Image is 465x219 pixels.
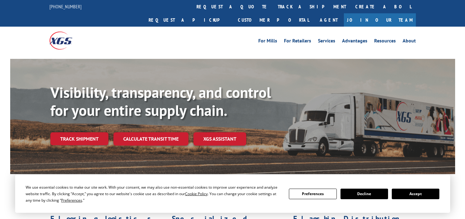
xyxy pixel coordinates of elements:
[61,198,82,203] span: Preferences
[26,184,281,204] div: We use essential cookies to make our site work. With your consent, we may also use non-essential ...
[314,13,344,27] a: Agent
[144,13,233,27] a: Request a pickup
[50,83,271,120] b: Visibility, transparency, and control for your entire supply chain.
[113,132,188,146] a: Calculate transit time
[403,38,416,45] a: About
[342,38,367,45] a: Advantages
[50,132,108,145] a: Track shipment
[374,38,396,45] a: Resources
[392,189,439,199] button: Accept
[340,189,388,199] button: Decline
[284,38,311,45] a: For Retailers
[318,38,335,45] a: Services
[49,3,82,10] a: [PHONE_NUMBER]
[185,191,208,196] span: Cookie Policy
[258,38,277,45] a: For Mills
[233,13,314,27] a: Customer Portal
[193,132,246,146] a: XGS ASSISTANT
[344,13,416,27] a: Join Our Team
[15,175,450,213] div: Cookie Consent Prompt
[289,189,336,199] button: Preferences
